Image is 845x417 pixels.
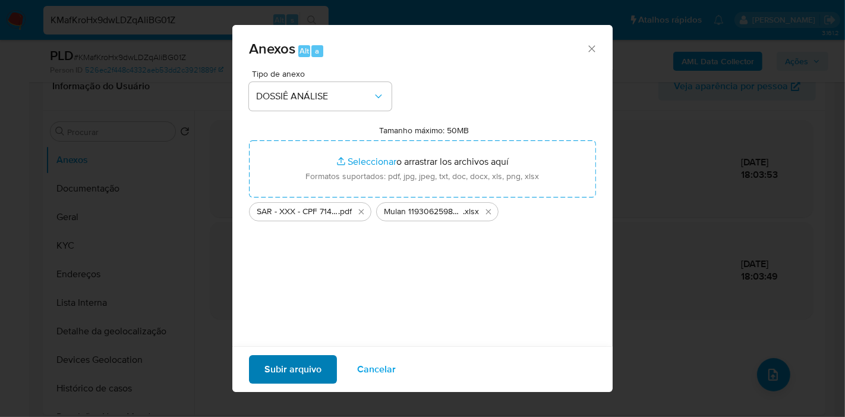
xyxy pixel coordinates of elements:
ul: Archivos seleccionados [249,197,596,221]
span: SAR - XXX - CPF 71461429145 - [PERSON_NAME] [257,206,338,218]
span: .xlsx [463,206,479,218]
span: Tipo de anexo [252,70,395,78]
button: Eliminar Mulan 1193062598_2025_10_01_17_15_45.xlsx [481,205,496,219]
button: Cerrar [586,43,597,54]
span: Anexos [249,38,295,59]
button: Subir arquivo [249,355,337,384]
label: Tamanho máximo: 50MB [380,125,469,136]
button: Cancelar [342,355,411,384]
span: a [315,45,319,57]
button: DOSSIÊ ANÁLISE [249,82,392,111]
span: Cancelar [357,356,396,382]
span: Alt [299,45,309,57]
span: .pdf [338,206,352,218]
span: Subir arquivo [264,356,321,382]
button: Eliminar SAR - XXX - CPF 71461429145 - JUAN DAVID MARULANDA SALAZAR.pdf [354,205,368,219]
span: DOSSIÊ ANÁLISE [256,90,373,102]
span: Mulan 1193062598_2025_10_01_17_15_45 [384,206,463,218]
